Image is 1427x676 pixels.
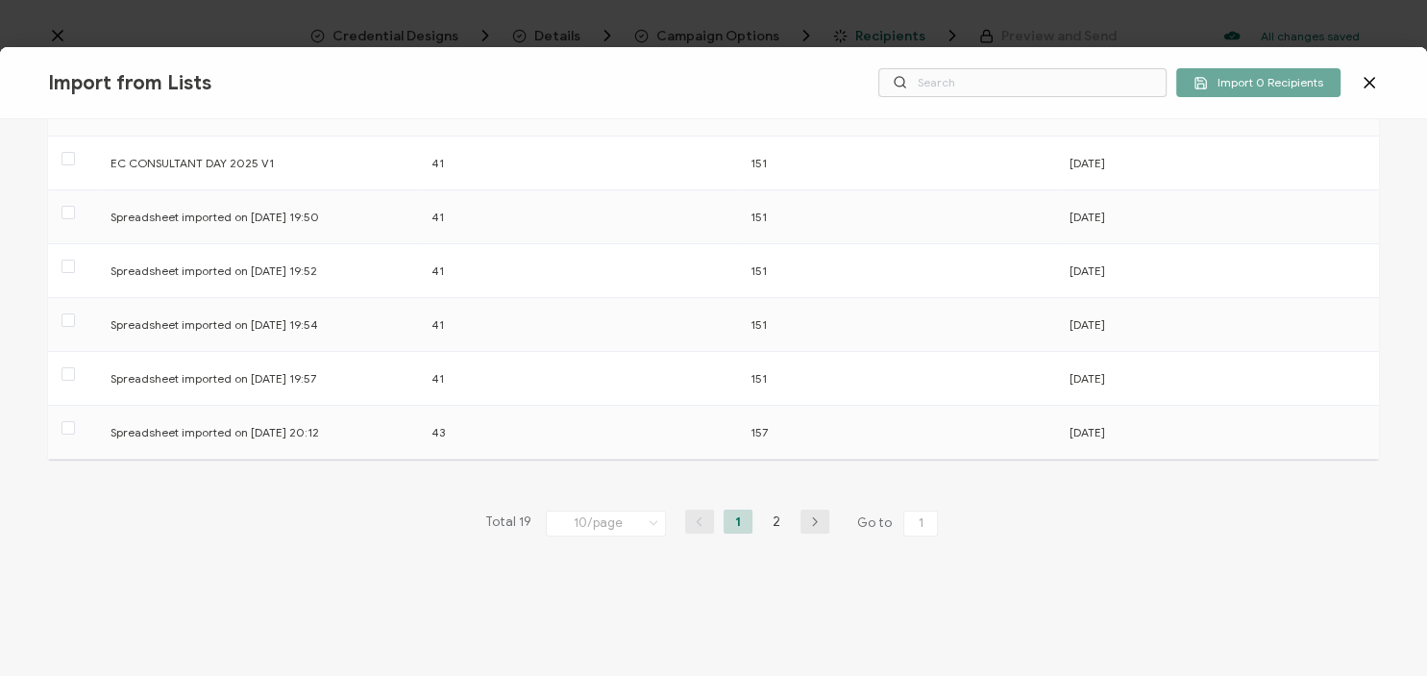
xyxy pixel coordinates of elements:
div: 41 [422,260,741,282]
div: 151 [741,152,1060,174]
div: [DATE] [1060,421,1379,443]
div: EC CONSULTANT DAY 2025 V1 [101,152,422,174]
span: Total 19 [485,510,531,537]
input: Select [546,511,666,537]
div: 41 [422,206,741,228]
div: 151 [741,367,1060,389]
div: Spreadsheet imported on [DATE] 19:54 [101,313,422,336]
div: [DATE] [1060,206,1379,228]
span: Import 0 Recipients [1193,76,1323,90]
div: Spreadsheet imported on [DATE] 19:52 [101,260,422,282]
div: 41 [422,152,741,174]
div: 41 [422,313,741,336]
iframe: Chat Widget [1331,584,1427,676]
div: 41 [422,367,741,389]
div: Spreadsheet imported on [DATE] 19:50 [101,206,422,228]
div: [DATE] [1060,152,1379,174]
div: [DATE] [1060,260,1379,282]
span: Go to [857,510,942,537]
div: 151 [741,206,1060,228]
span: Import from Lists [48,71,211,95]
div: Spreadsheet imported on [DATE] 19:57 [101,367,422,389]
div: Spreadsheet imported on [DATE] 20:12 [101,421,422,443]
div: [DATE] [1060,367,1379,389]
div: 151 [741,260,1060,282]
input: Search [878,68,1167,97]
div: [DATE] [1060,313,1379,336]
div: 157 [741,421,1060,443]
div: 151 [741,313,1060,336]
li: 2 [762,510,791,534]
li: 1 [724,510,752,534]
div: 43 [422,421,741,443]
button: Import 0 Recipients [1176,68,1341,97]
